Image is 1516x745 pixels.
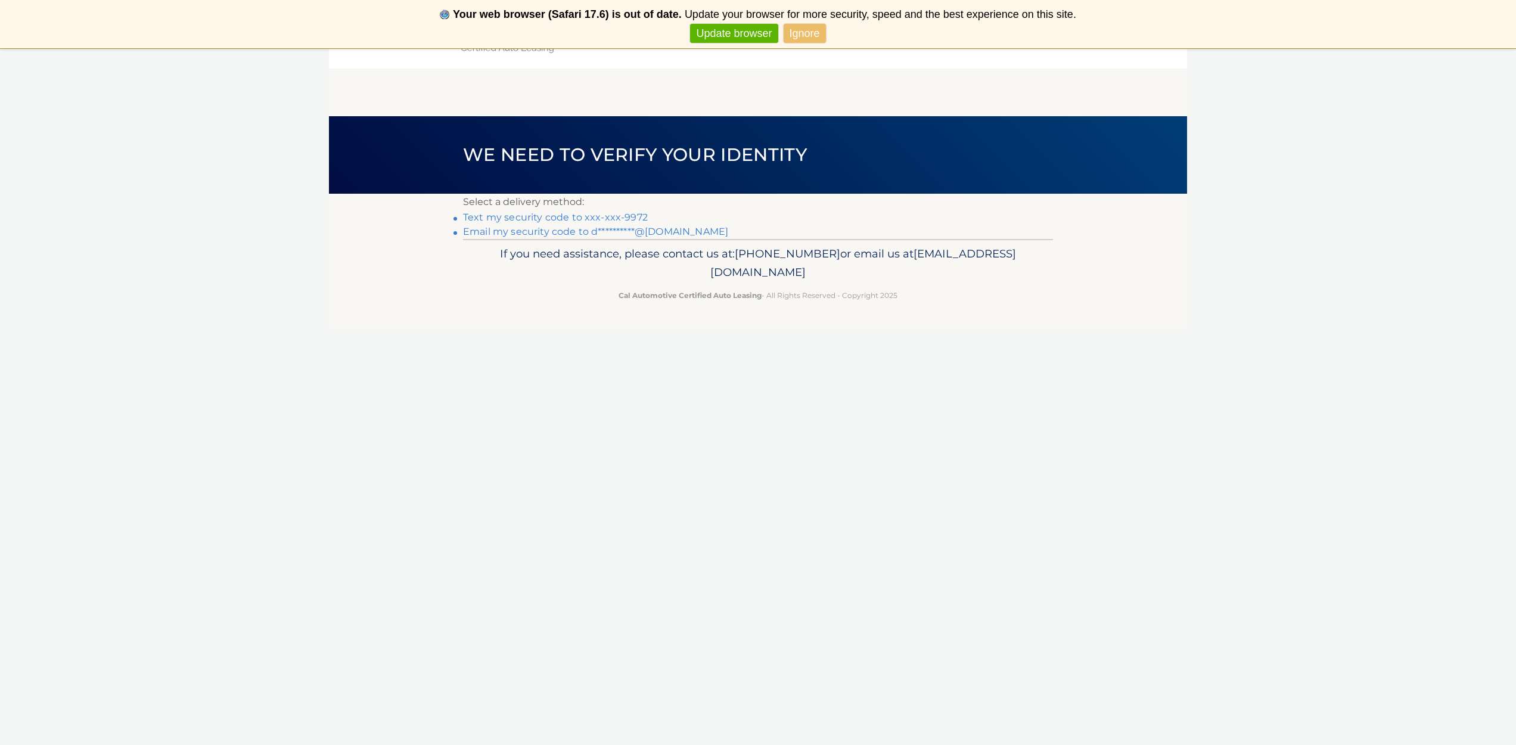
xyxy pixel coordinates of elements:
[471,244,1045,283] p: If you need assistance, please contact us at: or email us at
[784,24,826,44] a: Ignore
[690,24,778,44] a: Update browser
[463,144,807,166] span: We need to verify your identity
[619,291,762,300] strong: Cal Automotive Certified Auto Leasing
[463,194,1053,210] p: Select a delivery method:
[735,247,840,260] span: [PHONE_NUMBER]
[685,8,1076,20] span: Update your browser for more security, speed and the best experience on this site.
[453,8,682,20] b: Your web browser (Safari 17.6) is out of date.
[463,212,648,223] a: Text my security code to xxx-xxx-9972
[471,289,1045,302] p: - All Rights Reserved - Copyright 2025
[463,226,728,237] a: Email my security code to d**********@[DOMAIN_NAME]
